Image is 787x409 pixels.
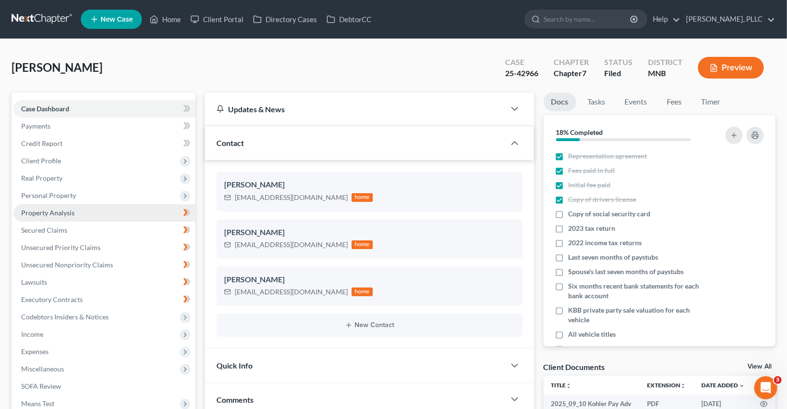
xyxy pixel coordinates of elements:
[569,344,699,354] span: Balance statements for retirement accounts
[694,92,728,111] a: Timer
[21,122,51,130] span: Payments
[224,321,515,329] button: New Contact
[21,278,47,286] span: Lawsuits
[647,382,686,389] a: Extensionunfold_more
[569,281,710,301] span: Six months recent bank statements for each bank account
[569,151,647,161] span: Representation agreement
[216,395,254,404] span: Comments
[569,180,611,190] span: Initial fee paid
[569,224,616,233] span: 2023 tax return
[701,382,745,389] a: Date Added expand_more
[352,193,373,202] div: home
[216,104,494,114] div: Updates & News
[13,100,195,118] a: Case Dashboard
[21,261,113,269] span: Unsecured Nonpriority Claims
[13,204,195,222] a: Property Analysis
[21,191,76,199] span: Personal Property
[13,239,195,256] a: Unsecured Priority Claims
[21,139,63,147] span: Credit Report
[554,68,589,79] div: Chapter
[505,68,538,79] div: 25-42966
[13,135,195,152] a: Credit Report
[554,57,589,68] div: Chapter
[580,92,613,111] a: Tasks
[145,11,186,28] a: Home
[659,92,690,111] a: Fees
[216,138,244,147] span: Contact
[235,240,348,250] div: [EMAIL_ADDRESS][DOMAIN_NAME]
[21,313,109,321] span: Codebtors Insiders & Notices
[544,92,576,111] a: Docs
[21,382,61,390] span: SOFA Review
[21,243,101,251] span: Unsecured Priority Claims
[21,399,54,408] span: Means Test
[13,291,195,308] a: Executory Contracts
[582,68,586,78] span: 7
[21,295,83,303] span: Executory Contracts
[569,166,615,175] span: Fees paid in full
[648,68,683,79] div: MNB
[604,57,633,68] div: Status
[13,256,195,274] a: Unsecured Nonpriority Claims
[21,347,49,356] span: Expenses
[569,238,642,248] span: 2022 income tax returns
[13,274,195,291] a: Lawsuits
[13,378,195,395] a: SOFA Review
[21,365,64,373] span: Miscellaneous
[352,240,373,249] div: home
[235,193,348,202] div: [EMAIL_ADDRESS][DOMAIN_NAME]
[21,174,63,182] span: Real Property
[551,382,572,389] a: Titleunfold_more
[604,68,633,79] div: Filed
[680,383,686,389] i: unfold_more
[21,209,75,217] span: Property Analysis
[21,105,69,113] span: Case Dashboard
[556,128,603,136] strong: 18% Completed
[216,361,253,370] span: Quick Info
[13,118,195,135] a: Payments
[505,57,538,68] div: Case
[566,383,572,389] i: unfold_more
[322,11,376,28] a: DebtorCC
[544,10,632,28] input: Search by name...
[224,179,515,191] div: [PERSON_NAME]
[13,222,195,239] a: Secured Claims
[224,227,515,238] div: [PERSON_NAME]
[681,11,775,28] a: [PERSON_NAME], PLLC
[648,57,683,68] div: District
[569,195,636,204] span: Copy of drivers license
[754,376,777,399] iframe: Intercom live chat
[774,376,782,384] span: 3
[569,267,684,277] span: Spouse's last seven months of paystubs
[739,383,745,389] i: expand_more
[186,11,248,28] a: Client Portal
[21,157,61,165] span: Client Profile
[224,274,515,286] div: [PERSON_NAME]
[569,252,659,262] span: Last seven months of paystubs
[235,287,348,297] div: [EMAIL_ADDRESS][DOMAIN_NAME]
[648,11,680,28] a: Help
[21,226,67,234] span: Secured Claims
[101,16,133,23] span: New Case
[569,209,651,219] span: Copy of social security card
[248,11,322,28] a: Directory Cases
[21,330,43,338] span: Income
[617,92,655,111] a: Events
[748,363,772,370] a: View All
[569,305,710,325] span: KBB private party sale valuation for each vehicle
[352,288,373,296] div: home
[698,57,764,79] button: Preview
[544,362,605,372] div: Client Documents
[569,330,616,339] span: All vehicle titles
[12,60,102,74] span: [PERSON_NAME]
